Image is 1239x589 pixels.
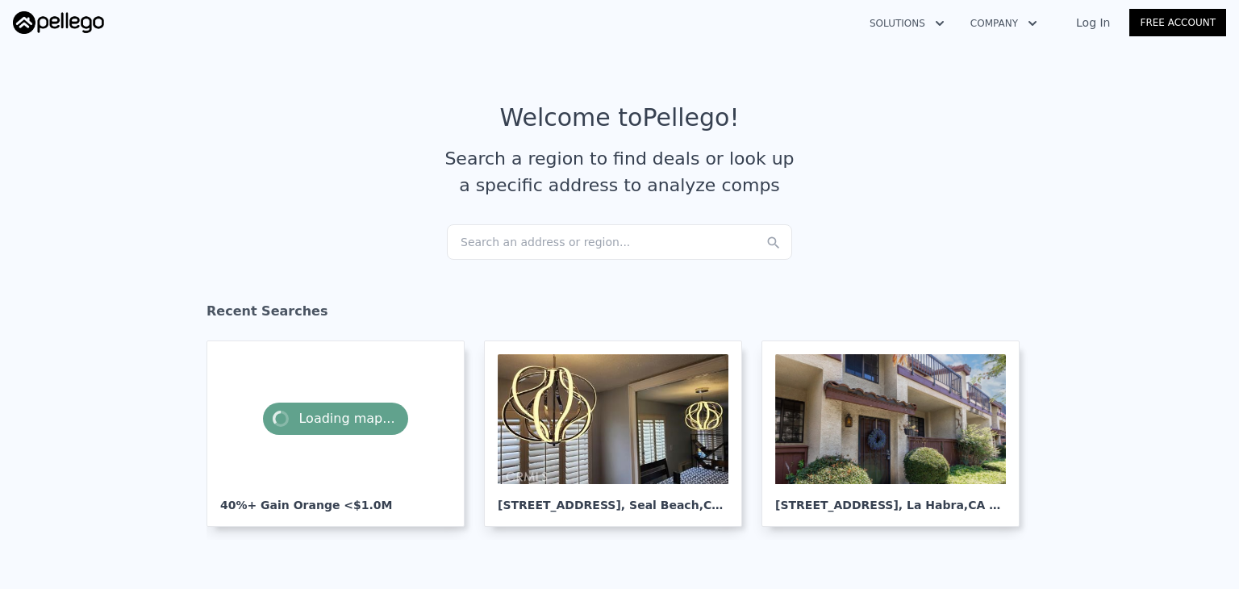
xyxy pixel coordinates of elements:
a: Free Account [1129,9,1226,36]
div: 40%+ Gain Orange <$1.0M [220,484,451,513]
div: [STREET_ADDRESS] , La Habra [775,484,1006,513]
span: Loading map... [263,403,407,435]
a: [STREET_ADDRESS], La Habra,CA 90631 [761,340,1032,527]
a: Loading map...40%+ Gain Orange <$1.0M [206,340,478,527]
div: Search a region to find deals or look up a specific address to analyze comps [439,145,800,198]
span: , CA 90631 [964,499,1028,512]
div: Recent Searches [206,289,1032,340]
a: Log In [1057,15,1129,31]
div: Welcome to Pellego ! [500,103,740,132]
a: [STREET_ADDRESS], Seal Beach,CA 90740 [484,340,755,527]
button: Company [957,9,1050,38]
div: Search an address or region... [447,224,792,260]
span: , CA 90740 [699,499,764,512]
button: Solutions [857,9,957,38]
img: Pellego [13,11,104,34]
div: [STREET_ADDRESS] , Seal Beach [498,484,728,513]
